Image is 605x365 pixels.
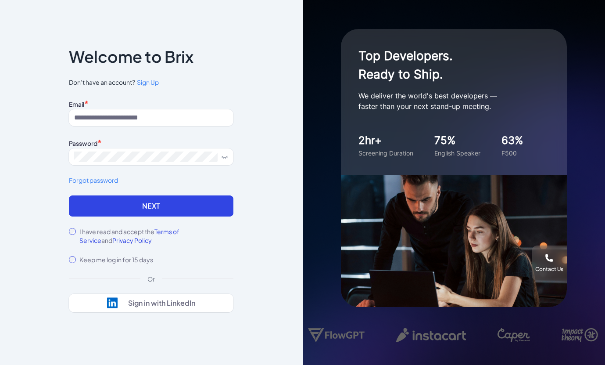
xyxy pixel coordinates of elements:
[501,133,523,148] div: 63%
[69,195,233,217] button: Next
[69,139,97,147] label: Password
[535,266,563,273] div: Contact Us
[501,148,523,158] div: F500
[137,78,159,86] span: Sign Up
[358,90,534,112] p: We deliver the world's best developers — faster than your next stand-up meeting.
[69,294,233,312] button: Sign in with LinkedIn
[140,275,162,283] div: Or
[79,228,179,244] span: Terms of Service
[532,246,567,281] button: Contact Us
[69,100,84,108] label: Email
[69,50,193,64] p: Welcome to Brix
[112,236,152,244] span: Privacy Policy
[79,227,233,245] label: I have read and accept the and
[128,299,195,307] div: Sign in with LinkedIn
[358,47,534,83] h1: Top Developers. Ready to Ship.
[135,78,159,87] a: Sign Up
[69,176,233,185] a: Forgot password
[434,133,480,148] div: 75%
[79,255,153,264] label: Keep me log in for 15 days
[69,78,233,87] span: Don’t have an account?
[358,133,413,148] div: 2hr+
[434,148,480,158] div: English Speaker
[358,148,413,158] div: Screening Duration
